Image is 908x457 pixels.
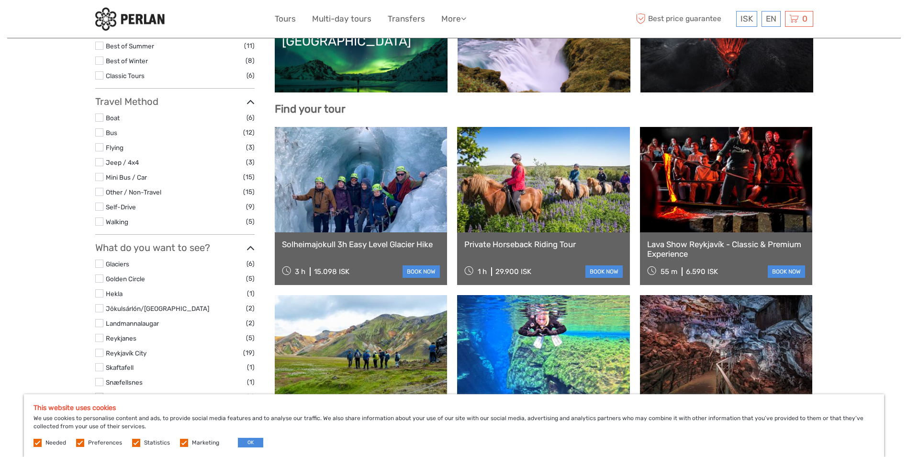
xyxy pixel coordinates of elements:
[106,290,123,297] a: Hekla
[88,439,122,447] label: Preferences
[106,275,145,283] a: Golden Circle
[585,265,623,278] a: book now
[106,378,143,386] a: Snæfellsnes
[388,12,425,26] a: Transfers
[740,14,753,23] span: ISK
[246,318,255,329] span: (2)
[495,267,531,276] div: 29.900 ISK
[106,57,148,65] a: Best of Winter
[762,11,781,27] div: EN
[282,18,440,85] a: Northern Lights in [GEOGRAPHIC_DATA]
[45,439,66,447] label: Needed
[106,260,129,268] a: Glaciers
[247,288,255,299] span: (1)
[243,171,255,183] span: (15)
[247,377,255,388] span: (1)
[247,70,255,81] span: (6)
[106,114,120,122] a: Boat
[95,96,255,107] h3: Travel Method
[95,242,255,253] h3: What do you want to see?
[34,404,874,412] h5: This website uses cookies
[13,17,108,24] p: We're away right now. Please check back later!
[246,157,255,168] span: (3)
[464,240,623,249] a: Private Horseback Riding Tour
[478,267,487,276] span: 1 h
[648,18,806,85] a: Lava and Volcanoes
[686,267,718,276] div: 6.590 ISK
[106,42,154,50] a: Best of Summer
[295,267,305,276] span: 3 h
[246,216,255,227] span: (5)
[144,439,170,447] label: Statistics
[247,391,255,402] span: (4)
[192,439,219,447] label: Marketing
[238,438,263,447] button: OK
[24,394,884,457] div: We use cookies to personalise content and ads, to provide social media features and to analyse ou...
[246,201,255,212] span: (9)
[106,364,134,371] a: Skaftafell
[275,103,346,115] b: Find your tour
[246,55,255,66] span: (8)
[244,40,255,51] span: (11)
[106,305,209,312] a: Jökulsárlón/[GEOGRAPHIC_DATA]
[441,12,466,26] a: More
[314,267,349,276] div: 15.098 ISK
[246,273,255,284] span: (5)
[247,258,255,269] span: (6)
[106,203,136,211] a: Self-Drive
[243,186,255,197] span: (15)
[243,347,255,358] span: (19)
[647,240,806,259] a: Lava Show Reykjavík - Classic & Premium Experience
[106,188,161,196] a: Other / Non-Travel
[246,303,255,314] span: (2)
[95,7,165,31] img: 288-6a22670a-0f57-43d8-a107-52fbc9b92f2c_logo_small.jpg
[106,320,159,327] a: Landmannalaugar
[275,12,296,26] a: Tours
[247,112,255,123] span: (6)
[106,349,146,357] a: Reykjavík City
[801,14,809,23] span: 0
[106,72,145,80] a: Classic Tours
[661,267,677,276] span: 55 m
[282,240,440,249] a: Solheimajokull 3h Easy Level Glacier Hike
[106,159,139,166] a: Jeep / 4x4
[247,362,255,373] span: (1)
[634,11,734,27] span: Best price guarantee
[246,142,255,153] span: (3)
[106,144,123,151] a: Flying
[465,18,623,85] a: Golden Circle
[403,265,440,278] a: book now
[246,332,255,343] span: (5)
[106,173,147,181] a: Mini Bus / Car
[312,12,371,26] a: Multi-day tours
[106,393,171,401] a: [GEOGRAPHIC_DATA]
[106,129,117,137] a: Bus
[243,127,255,138] span: (12)
[110,15,122,26] button: Open LiveChat chat widget
[106,218,128,226] a: Walking
[106,334,136,342] a: Reykjanes
[768,265,805,278] a: book now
